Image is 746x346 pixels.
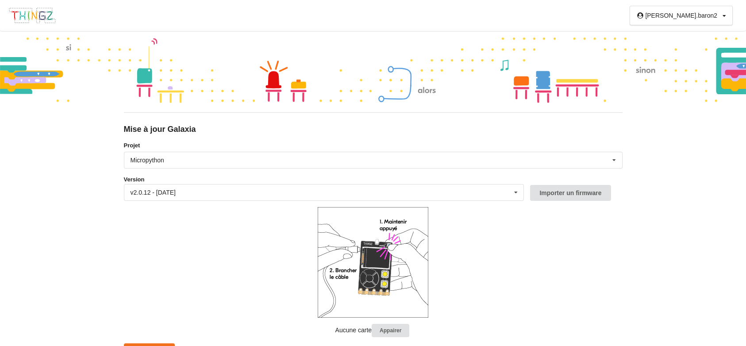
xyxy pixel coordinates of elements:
[124,141,623,150] label: Projet
[131,189,176,196] div: v2.0.12 - [DATE]
[124,175,145,184] label: Version
[131,157,164,163] div: Micropython
[124,124,623,135] div: Mise à jour Galaxia
[8,7,56,24] img: thingz_logo.png
[124,324,623,338] p: Aucune carte
[530,185,611,201] button: Importer un firmware
[318,207,428,318] img: galaxia_plug.png
[372,324,409,338] button: Appairer
[645,12,717,19] div: [PERSON_NAME].baron2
